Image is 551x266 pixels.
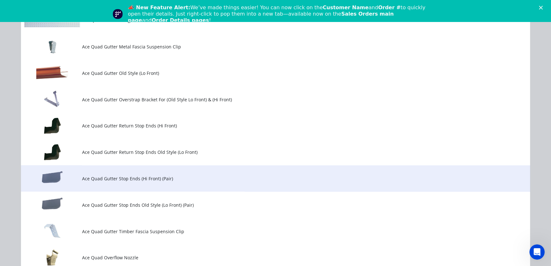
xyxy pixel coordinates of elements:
[378,4,401,11] b: Order #
[529,244,545,260] iframe: Intercom live chat
[128,4,190,11] b: 📣 New Feature Alert:
[82,43,440,50] span: Ace Quad Gutter Metal Fascia Suspension Clip
[82,228,440,235] span: Ace Quad Gutter Timber Fascia Suspension Clip
[152,17,209,23] b: Order Details pages
[82,122,440,129] span: Ace Quad Gutter Return Stop Ends (Hi Front)
[323,4,368,11] b: Customer Name
[82,149,440,155] span: Ace Quad Gutter Return Stop Ends Old Style (Lo Front)
[539,6,545,10] div: Close
[82,96,440,103] span: Ace Quad Gutter Overstrap Bracket For (Old Style Lo Front) & (Hi Front)
[82,70,440,76] span: Ace Quad Gutter Old Style (Lo Front)
[82,254,440,261] span: Ace Quad Overflow Nozzle
[128,4,428,24] div: We’ve made things easier! You can now click on the and to quickly open their details. Just right-...
[82,175,440,182] span: Ace Quad Gutter Stop Ends (Hi Front) (Pair)
[82,202,440,208] span: Ace Quad Gutter Stop Ends Old Style (Lo Front) (Pair)
[128,11,394,23] b: Sales Orders main page
[113,9,123,19] img: Profile image for Team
